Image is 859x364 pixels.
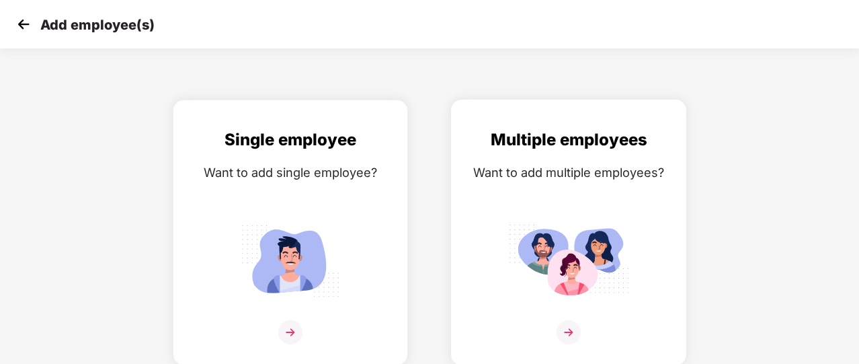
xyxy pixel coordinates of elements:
p: Add employee(s) [40,17,155,33]
div: Single employee [187,127,394,153]
div: Want to add single employee? [187,163,394,182]
div: Want to add multiple employees? [465,163,672,182]
img: svg+xml;base64,PHN2ZyB4bWxucz0iaHR0cDovL3d3dy53My5vcmcvMjAwMC9zdmciIHdpZHRoPSIzNiIgaGVpZ2h0PSIzNi... [557,320,581,344]
div: Multiple employees [465,127,672,153]
img: svg+xml;base64,PHN2ZyB4bWxucz0iaHR0cDovL3d3dy53My5vcmcvMjAwMC9zdmciIHdpZHRoPSIzMCIgaGVpZ2h0PSIzMC... [13,14,34,34]
img: svg+xml;base64,PHN2ZyB4bWxucz0iaHR0cDovL3d3dy53My5vcmcvMjAwMC9zdmciIHdpZHRoPSIzNiIgaGVpZ2h0PSIzNi... [278,320,302,344]
img: svg+xml;base64,PHN2ZyB4bWxucz0iaHR0cDovL3d3dy53My5vcmcvMjAwMC9zdmciIGlkPSJTaW5nbGVfZW1wbG95ZWUiIH... [230,219,351,303]
img: svg+xml;base64,PHN2ZyB4bWxucz0iaHR0cDovL3d3dy53My5vcmcvMjAwMC9zdmciIGlkPSJNdWx0aXBsZV9lbXBsb3llZS... [508,219,629,303]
